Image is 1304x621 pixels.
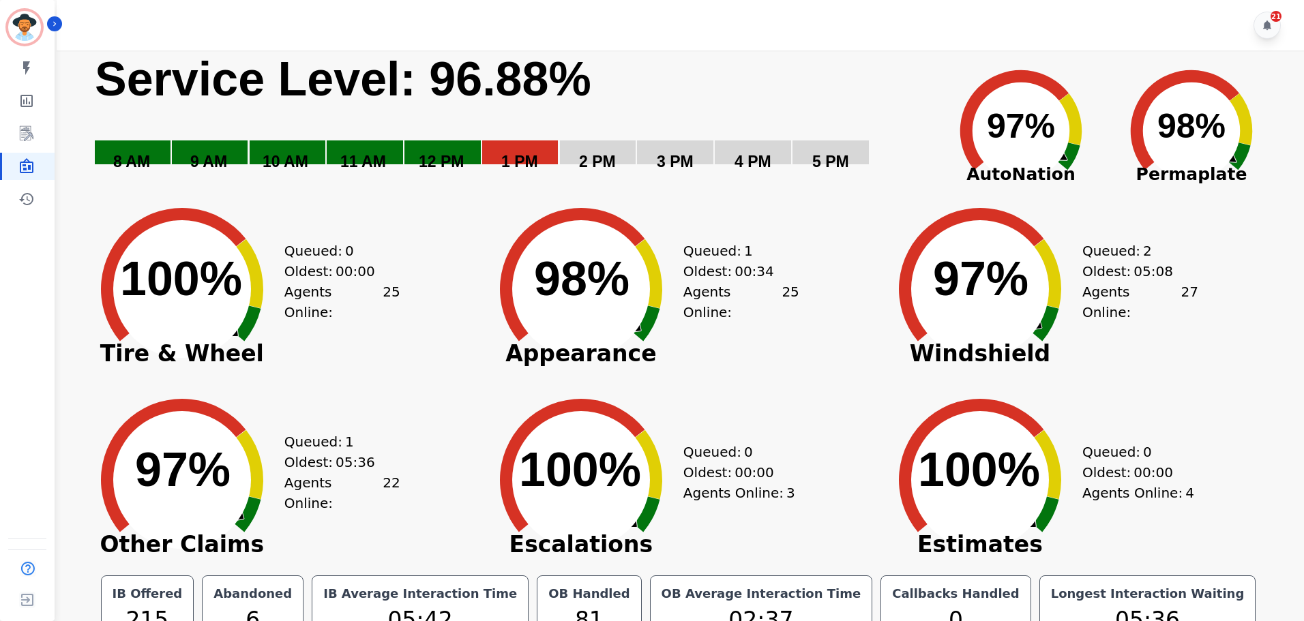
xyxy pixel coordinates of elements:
[1082,282,1198,322] div: Agents Online:
[546,584,632,603] div: OB Handled
[933,252,1028,305] text: 97%
[479,538,683,551] span: Escalations
[1181,282,1198,322] span: 27
[321,584,520,603] div: IB Average Interaction Time
[284,431,387,452] div: Queued:
[1048,584,1247,603] div: Longest Interaction Waiting
[744,442,753,462] span: 0
[135,443,231,496] text: 97%
[1157,107,1226,145] text: 98%
[80,538,284,551] span: Other Claims
[735,462,774,483] span: 00:00
[987,107,1055,145] text: 97%
[284,241,387,261] div: Queued:
[519,443,641,496] text: 100%
[744,241,753,261] span: 1
[579,153,616,170] text: 2 PM
[918,443,1040,496] text: 100%
[336,452,375,472] span: 05:36
[1082,442,1185,462] div: Queued:
[345,431,354,452] span: 1
[683,261,786,282] div: Oldest:
[683,282,799,322] div: Agents Online:
[878,538,1082,551] span: Estimates
[683,442,786,462] div: Queued:
[284,261,387,282] div: Oldest:
[383,282,400,322] span: 25
[419,153,464,170] text: 12 PM
[336,261,375,282] span: 00:00
[1133,462,1173,483] span: 00:00
[1271,11,1281,22] div: 21
[80,347,284,361] span: Tire & Wheel
[1082,483,1198,503] div: Agents Online:
[345,241,354,261] span: 0
[534,252,629,305] text: 98%
[1143,442,1152,462] span: 0
[1106,162,1277,187] span: Permaplate
[340,153,386,170] text: 11 AM
[735,153,771,170] text: 4 PM
[110,584,186,603] div: IB Offered
[683,241,786,261] div: Queued:
[383,472,400,513] span: 22
[936,162,1106,187] span: AutoNation
[786,483,795,503] span: 3
[735,261,774,282] span: 00:34
[1133,261,1173,282] span: 05:08
[812,153,849,170] text: 5 PM
[479,347,683,361] span: Appearance
[8,11,41,44] img: Bordered avatar
[93,50,933,190] svg: Service Level: 0%
[284,282,400,322] div: Agents Online:
[889,584,1022,603] div: Callbacks Handled
[659,584,864,603] div: OB Average Interaction Time
[1143,241,1152,261] span: 2
[1082,462,1185,483] div: Oldest:
[683,483,799,503] div: Agents Online:
[190,153,227,170] text: 9 AM
[113,153,150,170] text: 8 AM
[120,252,242,305] text: 100%
[263,153,308,170] text: 10 AM
[95,52,591,106] text: Service Level: 96.88%
[284,472,400,513] div: Agents Online:
[211,584,295,603] div: Abandoned
[284,452,387,472] div: Oldest:
[878,347,1082,361] span: Windshield
[1082,241,1185,261] div: Queued:
[683,462,786,483] div: Oldest:
[1185,483,1194,503] span: 4
[657,153,694,170] text: 3 PM
[1082,261,1185,282] div: Oldest:
[782,282,799,322] span: 25
[501,153,538,170] text: 1 PM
